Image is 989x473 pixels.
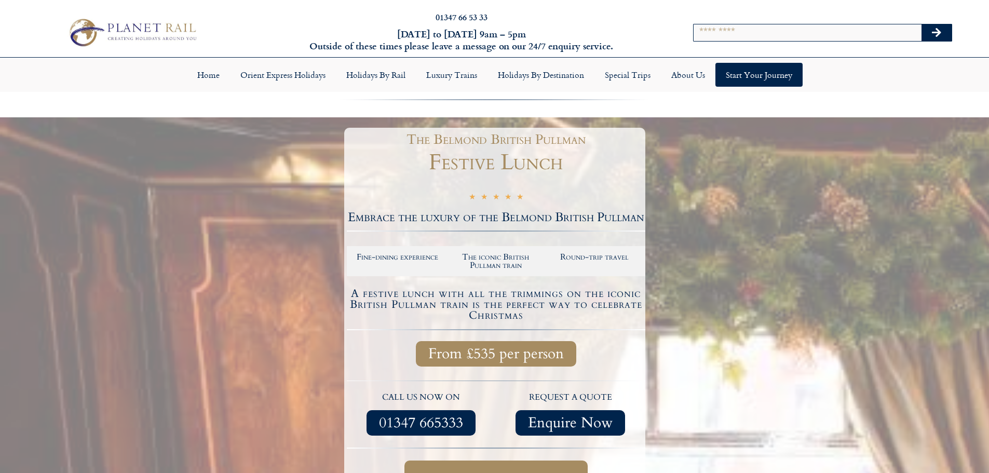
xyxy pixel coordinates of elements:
[64,16,200,49] img: Planet Rail Train Holidays Logo
[187,63,230,87] a: Home
[266,28,657,52] h6: [DATE] to [DATE] 9am – 5pm Outside of these times please leave a message on our 24/7 enquiry serv...
[352,133,640,146] h1: The Belmond British Pullman
[469,191,523,204] div: 5/5
[517,192,523,204] i: ★
[5,63,984,87] nav: Menu
[493,192,499,204] i: ★
[354,253,442,261] h2: Fine-dining experience
[336,63,416,87] a: Holidays by Rail
[501,391,640,404] p: request a quote
[505,192,511,204] i: ★
[715,63,803,87] a: Start your Journey
[436,11,487,23] a: 01347 66 53 33
[379,416,463,429] span: 01347 665333
[661,63,715,87] a: About Us
[347,211,645,224] h2: Embrace the luxury of the Belmond British Pullman
[594,63,661,87] a: Special Trips
[352,391,491,404] p: call us now on
[428,347,564,360] span: From £535 per person
[452,253,540,269] h2: The iconic British Pullman train
[469,192,476,204] i: ★
[230,63,336,87] a: Orient Express Holidays
[416,63,487,87] a: Luxury Trains
[516,410,625,436] a: Enquire Now
[367,410,476,436] a: 01347 665333
[528,416,613,429] span: Enquire Now
[487,63,594,87] a: Holidays by Destination
[481,192,487,204] i: ★
[348,288,644,321] h4: A festive lunch with all the trimmings on the iconic British Pullman train is the perfect way to ...
[416,341,576,367] a: From £535 per person
[550,253,639,261] h2: Round-trip travel
[347,152,645,173] h1: Festive Lunch
[922,24,952,41] button: Search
